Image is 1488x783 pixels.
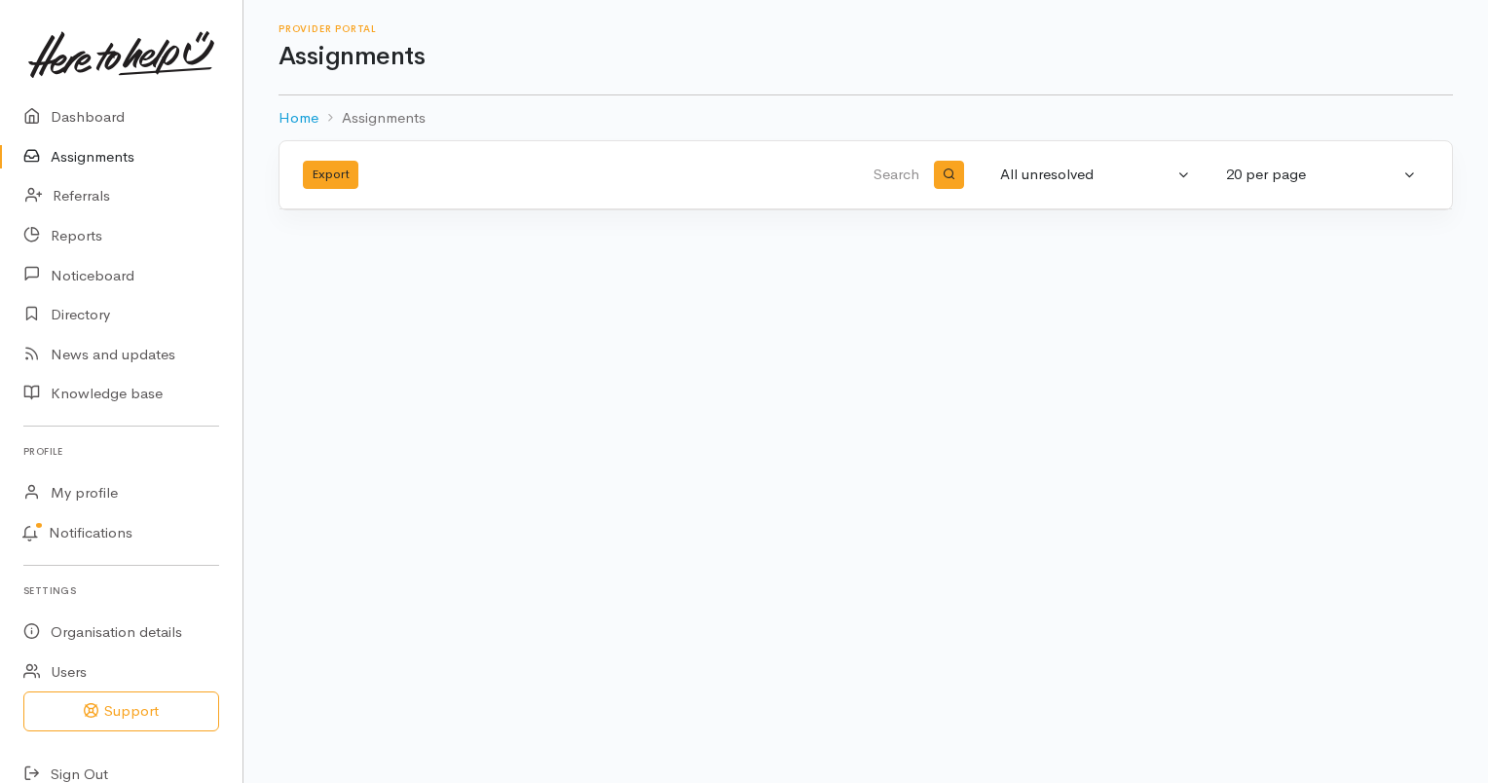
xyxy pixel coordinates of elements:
input: Search [646,152,923,199]
h6: Settings [23,578,219,604]
li: Assignments [318,107,426,130]
a: Home [279,107,318,130]
div: 20 per page [1226,164,1399,186]
nav: breadcrumb [279,95,1453,141]
button: 20 per page [1214,156,1429,194]
button: All unresolved [988,156,1203,194]
h6: Provider Portal [279,23,1453,34]
button: Support [23,691,219,731]
h1: Assignments [279,43,1453,71]
button: Export [303,161,358,189]
h6: Profile [23,438,219,465]
div: All unresolved [1000,164,1173,186]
